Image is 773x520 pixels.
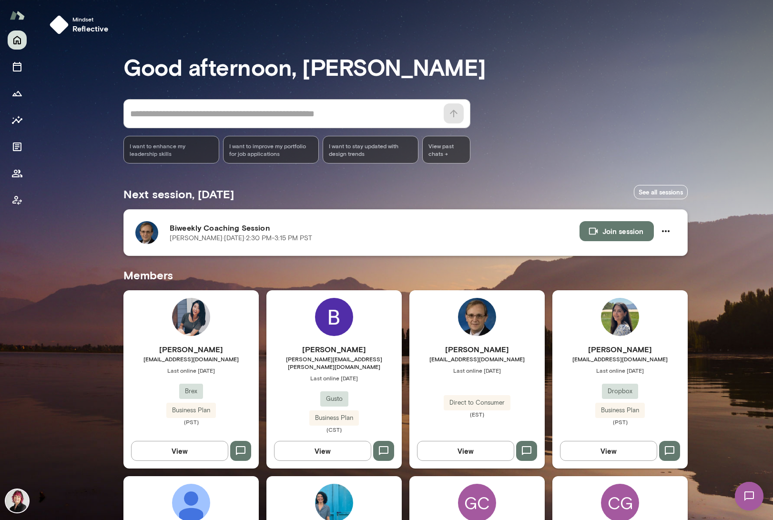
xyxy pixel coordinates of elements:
[8,191,27,210] button: Client app
[179,387,203,396] span: Brex
[130,142,213,157] span: I want to enhance my leadership skills
[266,344,402,355] h6: [PERSON_NAME]
[580,221,654,241] button: Join session
[123,136,219,163] div: I want to enhance my leadership skills
[309,413,359,423] span: Business Plan
[46,11,116,38] button: Mindsetreflective
[170,222,580,234] h6: Biweekly Coaching Session
[323,136,418,163] div: I want to stay updated with design trends
[123,355,259,363] span: [EMAIL_ADDRESS][DOMAIN_NAME]
[131,441,228,461] button: View
[409,367,545,374] span: Last online [DATE]
[8,84,27,103] button: Growth Plan
[417,441,514,461] button: View
[552,418,688,426] span: (PST)
[8,31,27,50] button: Home
[274,441,371,461] button: View
[72,15,109,23] span: Mindset
[72,23,109,34] h6: reflective
[8,57,27,76] button: Sessions
[458,298,496,336] img: Richard Teel
[123,418,259,426] span: (PST)
[552,367,688,374] span: Last online [DATE]
[409,355,545,363] span: [EMAIL_ADDRESS][DOMAIN_NAME]
[170,234,312,243] p: [PERSON_NAME] · [DATE] · 2:30 PM-3:15 PM PST
[602,387,638,396] span: Dropbox
[10,6,25,24] img: Mento
[315,298,353,336] img: Bethany Schwanke
[409,344,545,355] h6: [PERSON_NAME]
[166,406,216,415] span: Business Plan
[634,185,688,200] a: See all sessions
[50,15,69,34] img: mindset
[6,489,29,512] img: Leigh Allen-Arredondo
[229,142,313,157] span: I want to improve my portfolio for job applications
[123,53,688,80] h3: Good afternoon, [PERSON_NAME]
[266,355,402,370] span: [PERSON_NAME][EMAIL_ADDRESS][PERSON_NAME][DOMAIN_NAME]
[552,344,688,355] h6: [PERSON_NAME]
[223,136,319,163] div: I want to improve my portfolio for job applications
[595,406,645,415] span: Business Plan
[329,142,412,157] span: I want to stay updated with design trends
[123,186,234,202] h5: Next session, [DATE]
[444,398,510,408] span: Direct to Consumer
[8,111,27,130] button: Insights
[560,441,657,461] button: View
[266,426,402,433] span: (CST)
[123,344,259,355] h6: [PERSON_NAME]
[266,374,402,382] span: Last online [DATE]
[8,137,27,156] button: Documents
[552,355,688,363] span: [EMAIL_ADDRESS][DOMAIN_NAME]
[422,136,470,163] span: View past chats ->
[172,298,210,336] img: Annie Xue
[123,267,688,283] h5: Members
[123,367,259,374] span: Last online [DATE]
[8,164,27,183] button: Members
[409,410,545,418] span: (EST)
[320,394,348,404] span: Gusto
[601,298,639,336] img: Mana Sadeghi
